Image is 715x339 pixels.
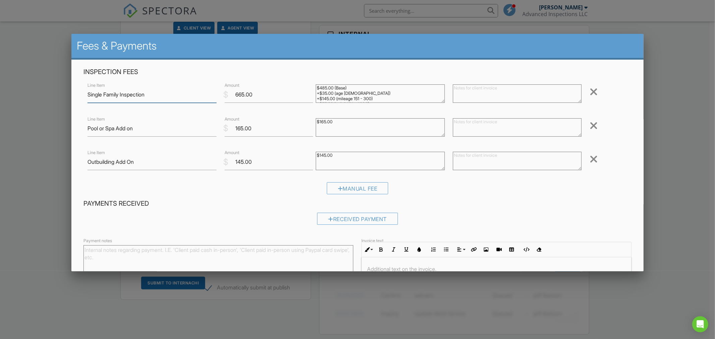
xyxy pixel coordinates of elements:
[532,243,545,256] button: Clear Formatting
[480,243,492,256] button: Insert Image (Ctrl+P)
[317,217,398,224] a: Received Payment
[413,243,425,256] button: Colors
[225,150,239,156] label: Amount
[317,213,398,225] div: Received Payment
[361,238,383,244] label: Invoice text
[374,243,387,256] button: Bold (Ctrl+B)
[223,123,228,134] div: $
[692,316,708,332] div: Open Intercom Messenger
[223,89,228,100] div: $
[454,243,467,256] button: Align
[83,199,631,208] h4: Payments Received
[77,39,638,53] h2: Fees & Payments
[87,82,105,88] label: Line Item
[505,243,518,256] button: Insert Table
[362,243,374,256] button: Inline Style
[223,156,228,168] div: $
[83,238,112,244] label: Payment notes
[492,243,505,256] button: Insert Video
[327,182,389,194] div: Manual Fee
[387,243,400,256] button: Italic (Ctrl+I)
[520,243,532,256] button: Code View
[87,150,105,156] label: Line Item
[87,116,105,122] label: Line Item
[316,118,445,137] textarea: $165.00
[427,243,440,256] button: Ordered List
[316,84,445,103] textarea: $485.00 (Base) +$35.00 (age [DEMOGRAPHIC_DATA]) +$145.00 (mileage 151 - 300) +$55.00 (sqft 2401 -...
[225,82,239,88] label: Amount
[83,68,631,76] h4: Inspection Fees
[327,187,389,193] a: Manual Fee
[316,152,445,170] textarea: $145.00
[467,243,480,256] button: Insert Link (Ctrl+K)
[440,243,453,256] button: Unordered List
[400,243,413,256] button: Underline (Ctrl+U)
[225,116,239,122] label: Amount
